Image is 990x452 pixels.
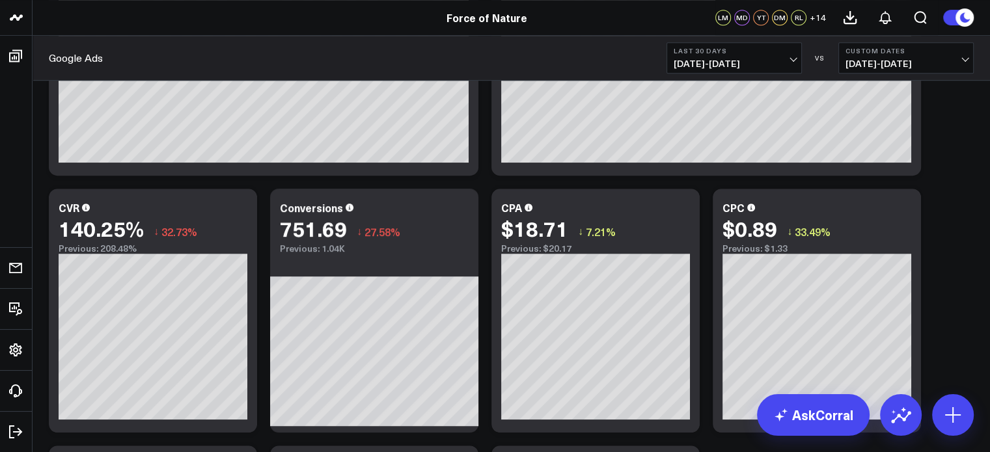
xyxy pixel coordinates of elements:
button: Custom Dates[DATE]-[DATE] [838,42,974,73]
span: ↓ [154,223,159,240]
a: AskCorral [757,394,870,436]
span: 27.58% [364,224,400,239]
div: Previous: $20.17 [501,243,690,254]
div: CPC [722,200,745,215]
div: Conversions [280,200,343,215]
button: +14 [810,10,826,25]
span: [DATE] - [DATE] [846,59,967,69]
b: Custom Dates [846,47,967,55]
a: Force of Nature [447,10,527,25]
b: Last 30 Days [674,47,795,55]
div: $18.71 [501,217,568,240]
div: Previous: 208.48% [59,243,247,254]
div: 751.69 [280,217,347,240]
div: 140.25% [59,217,144,240]
div: MD [734,10,750,25]
div: VS [808,54,832,62]
span: 7.21% [586,224,616,239]
div: DM [772,10,788,25]
span: ↓ [787,223,792,240]
div: Previous: $1.33 [722,243,911,254]
div: YT [753,10,769,25]
div: CVR [59,200,79,215]
span: ↓ [357,223,362,240]
span: ↓ [578,223,583,240]
span: + 14 [810,13,826,22]
a: Google Ads [49,51,103,65]
span: 32.73% [161,224,197,239]
div: $0.89 [722,217,777,240]
div: CPA [501,200,522,215]
div: RL [791,10,806,25]
span: 33.49% [795,224,831,239]
button: Last 30 Days[DATE]-[DATE] [667,42,802,73]
div: Previous: 1.04K [280,243,469,254]
span: [DATE] - [DATE] [674,59,795,69]
div: LM [715,10,731,25]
